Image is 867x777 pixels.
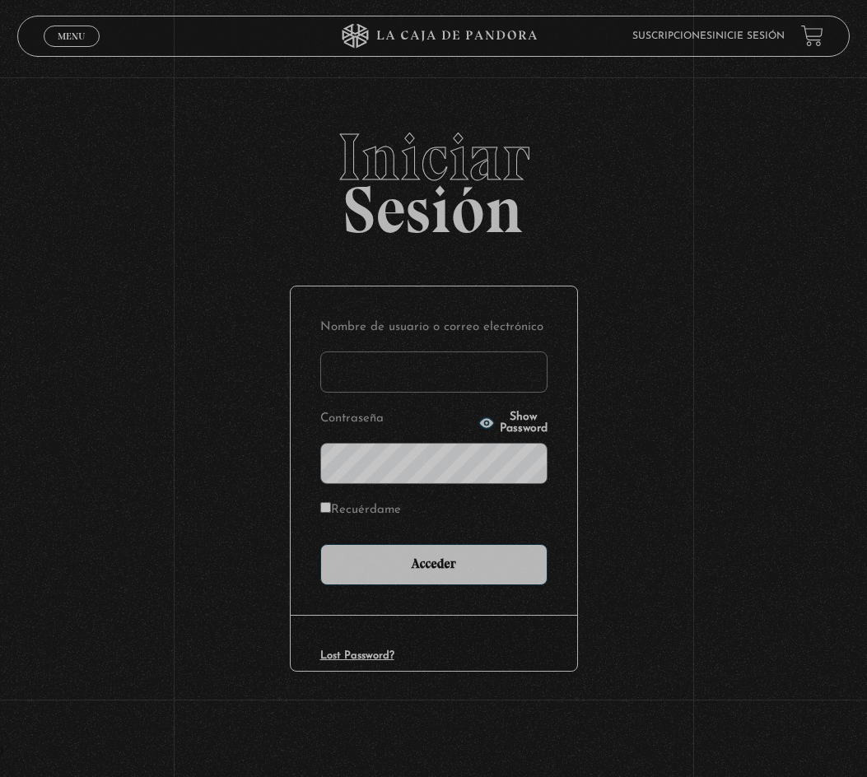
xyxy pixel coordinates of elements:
span: Cerrar [52,45,91,57]
span: Iniciar [17,124,850,190]
a: Suscripciones [632,31,712,41]
a: Lost Password? [320,650,394,661]
label: Nombre de usuario o correo electrónico [320,316,548,338]
input: Acceder [320,544,548,585]
button: Show Password [478,412,548,435]
label: Contraseña [320,407,473,430]
input: Recuérdame [320,502,331,513]
span: Menu [58,31,85,41]
a: Inicie sesión [712,31,785,41]
span: Show Password [500,412,548,435]
h2: Sesión [17,124,850,230]
label: Recuérdame [320,499,401,521]
a: View your shopping cart [801,25,823,47]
